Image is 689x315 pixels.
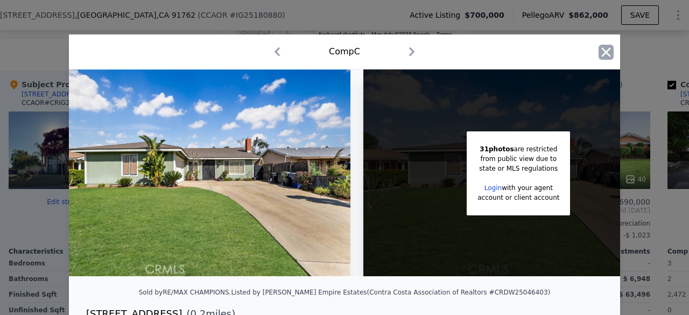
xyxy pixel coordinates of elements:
div: Comp C [329,45,360,58]
div: state or MLS regulations [477,164,559,173]
a: Login [484,184,502,192]
div: Listed by [PERSON_NAME] Empire Estates (Contra Costa Association of Realtors #CRDW25046403) [231,289,550,296]
span: with your agent [502,184,553,192]
img: Property Img [40,69,350,276]
div: Sold by RE/MAX CHAMPIONS . [139,289,231,296]
div: from public view due to [477,154,559,164]
div: account or client account [477,193,559,202]
div: are restricted [477,144,559,154]
span: 31 photos [480,145,514,153]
